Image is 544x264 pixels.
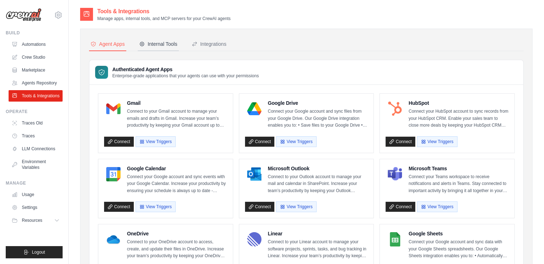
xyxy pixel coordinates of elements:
p: Connect to your Gmail account to manage your emails and drafts in Gmail. Increase your team’s pro... [127,108,227,129]
p: Connect your Teams workspace to receive notifications and alerts in Teams. Stay connected to impo... [408,173,509,195]
h4: HubSpot [408,99,509,107]
p: Connect to your OneDrive account to access, create, and update their files in OneDrive. Increase ... [127,239,227,260]
a: Settings [9,202,63,213]
a: Connect [104,202,134,212]
a: Environment Variables [9,156,63,173]
a: Connect [104,137,134,147]
img: OneDrive Logo [106,232,121,246]
img: HubSpot Logo [388,102,402,116]
h4: Gmail [127,99,227,107]
button: View Triggers [417,201,457,212]
a: Usage [9,189,63,200]
img: Google Calendar Logo [106,167,121,181]
span: Logout [32,249,45,255]
button: View Triggers [276,136,316,147]
img: Microsoft Teams Logo [388,167,402,181]
div: Operate [6,109,63,114]
p: Connect your Google account and sync events with your Google Calendar. Increase your productivity... [127,173,227,195]
h4: OneDrive [127,230,227,237]
h4: Microsoft Teams [408,165,509,172]
button: View Triggers [276,201,316,212]
p: Connect to your Outlook account to manage your mail and calendar in SharePoint. Increase your tea... [268,173,368,195]
a: Connect [245,202,275,212]
div: Build [6,30,63,36]
button: Resources [9,215,63,226]
a: Tools & Integrations [9,90,63,102]
button: Integrations [190,38,228,51]
img: Microsoft Outlook Logo [247,167,261,181]
h4: Google Sheets [408,230,509,237]
span: Resources [22,217,42,223]
button: View Triggers [417,136,457,147]
img: Logo [6,8,41,22]
button: View Triggers [136,136,176,147]
a: Connect [386,137,415,147]
p: Connect your Google account and sync files from your Google Drive. Our Google Drive integration e... [268,108,368,129]
a: LLM Connections [9,143,63,155]
a: Traces [9,130,63,142]
h4: Google Calendar [127,165,227,172]
img: Gmail Logo [106,102,121,116]
a: Automations [9,39,63,50]
a: Traces Old [9,117,63,129]
h4: Linear [268,230,368,237]
div: Manage [6,180,63,186]
button: Agent Apps [89,38,126,51]
a: Crew Studio [9,52,63,63]
button: Internal Tools [138,38,179,51]
img: Google Sheets Logo [388,232,402,246]
p: Connect your HubSpot account to sync records from your HubSpot CRM. Enable your sales team to clo... [408,108,509,129]
div: Internal Tools [139,40,177,48]
div: Agent Apps [90,40,125,48]
a: Agents Repository [9,77,63,89]
p: Connect your Google account and sync data with your Google Sheets spreadsheets. Our Google Sheets... [408,239,509,260]
div: Integrations [192,40,226,48]
p: Manage apps, internal tools, and MCP servers for your CrewAI agents [97,16,231,21]
h2: Tools & Integrations [97,7,231,16]
h4: Microsoft Outlook [268,165,368,172]
p: Enterprise-grade applications that your agents can use with your permissions [112,73,259,79]
img: Google Drive Logo [247,102,261,116]
a: Connect [245,137,275,147]
a: Connect [386,202,415,212]
h4: Google Drive [268,99,368,107]
button: Logout [6,246,63,258]
img: Linear Logo [247,232,261,246]
a: Marketplace [9,64,63,76]
p: Connect to your Linear account to manage your software projects, sprints, tasks, and bug tracking... [268,239,368,260]
h3: Authenticated Agent Apps [112,66,259,73]
button: View Triggers [136,201,176,212]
